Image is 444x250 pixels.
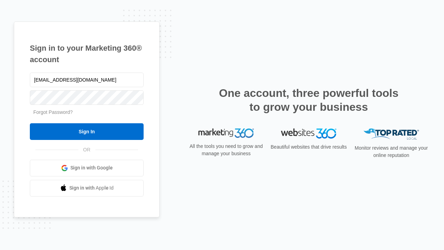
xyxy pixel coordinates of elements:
[30,160,144,176] a: Sign in with Google
[70,164,113,172] span: Sign in with Google
[30,42,144,65] h1: Sign in to your Marketing 360® account
[33,109,73,115] a: Forgot Password?
[217,86,401,114] h2: One account, three powerful tools to grow your business
[281,128,336,139] img: Websites 360
[364,128,419,140] img: Top Rated Local
[270,143,348,151] p: Beautiful websites that drive results
[78,146,95,153] span: OR
[187,143,265,157] p: All the tools you need to grow and manage your business
[30,73,144,87] input: Email
[352,144,430,159] p: Monitor reviews and manage your online reputation
[198,128,254,138] img: Marketing 360
[30,123,144,140] input: Sign In
[30,180,144,197] a: Sign in with Apple Id
[69,184,114,192] span: Sign in with Apple Id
